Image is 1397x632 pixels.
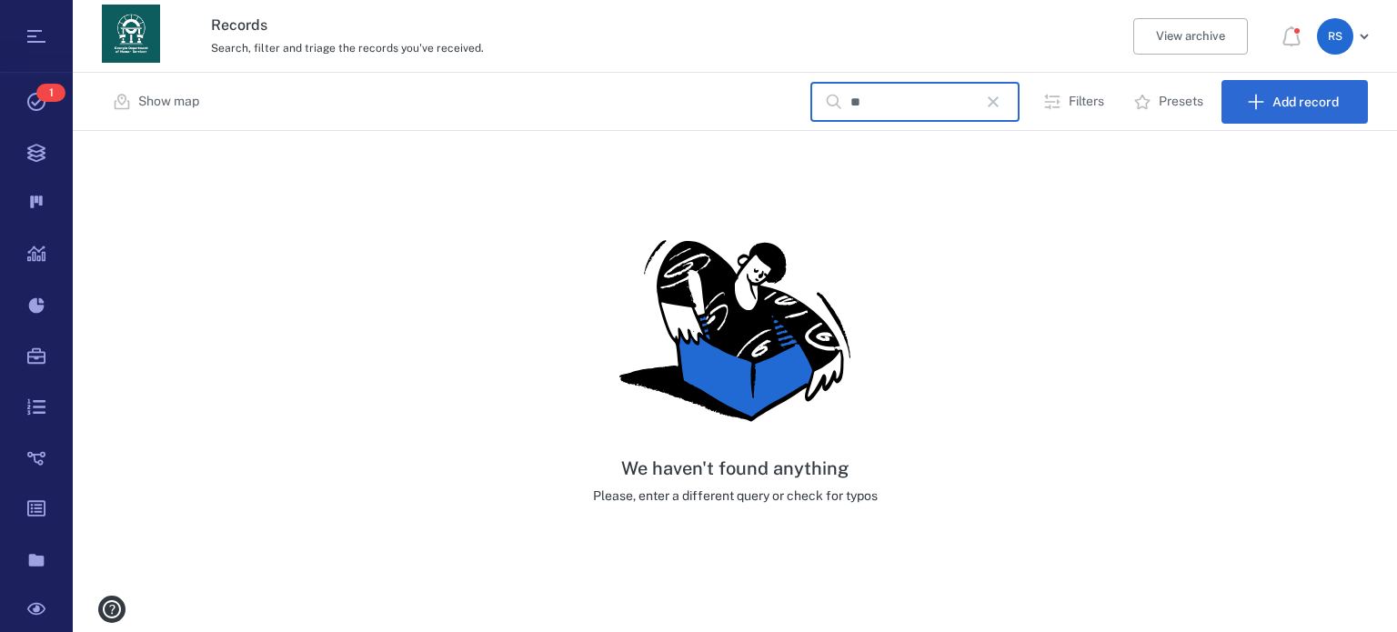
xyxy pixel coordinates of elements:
[138,93,199,111] p: Show map
[1159,93,1203,111] p: Presets
[102,5,160,63] img: Georgia Department of Human Services logo
[1069,93,1104,111] p: Filters
[211,15,922,36] h3: Records
[1133,18,1248,55] button: View archive
[1221,80,1368,124] button: Add record
[1032,80,1119,124] button: Filters
[102,80,214,124] button: Show map
[102,5,160,69] a: Go home
[1122,80,1218,124] button: Presets
[41,13,78,29] span: Help
[211,42,484,55] span: Search, filter and triage the records you've received.
[1317,18,1353,55] div: R S
[36,84,65,102] span: 1
[593,487,878,506] p: Please, enter a different query or check for typos
[593,457,878,480] h5: We haven't found anything
[1317,18,1375,55] button: RS
[91,588,133,630] button: help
